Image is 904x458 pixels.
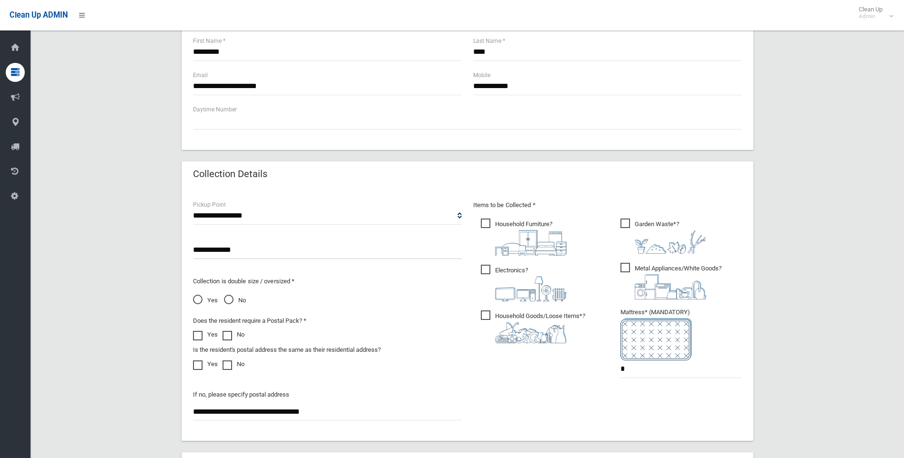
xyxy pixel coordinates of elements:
img: 4fd8a5c772b2c999c83690221e5242e0.png [635,230,706,254]
span: Household Furniture [481,219,567,256]
span: Clean Up [854,6,892,20]
i: ? [635,265,721,299]
p: Collection is double size / oversized * [193,276,462,287]
span: Clean Up ADMIN [10,10,68,20]
span: Electronics [481,265,567,301]
small: Admin [859,13,883,20]
img: 36c1b0289cb1767239cdd3de9e694f19.png [635,274,706,299]
p: Items to be Collected * [473,199,742,211]
label: Is the resident's postal address the same as their residential address? [193,344,381,356]
label: No [223,358,244,370]
label: Does the resident require a Postal Pack? * [193,315,306,327]
header: Collection Details [182,165,279,183]
span: No [224,295,246,306]
span: Mattress* (MANDATORY) [620,309,742,360]
i: ? [495,267,567,301]
label: If no, please specify postal address [193,389,289,400]
span: Metal Appliances/White Goods [620,263,721,299]
img: aa9efdbe659d29b613fca23ba79d85cb.png [495,230,567,256]
label: No [223,329,244,340]
i: ? [635,220,706,254]
i: ? [495,312,585,343]
img: b13cc3517677393f34c0a387616ef184.png [495,322,567,343]
span: Garden Waste* [620,219,706,254]
span: Yes [193,295,218,306]
label: Yes [193,358,218,370]
img: e7408bece873d2c1783593a074e5cb2f.png [620,318,692,360]
label: Yes [193,329,218,340]
i: ? [495,220,567,256]
span: Household Goods/Loose Items* [481,310,585,343]
img: 394712a680b73dbc3d2a6a3a7ffe5a07.png [495,276,567,301]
